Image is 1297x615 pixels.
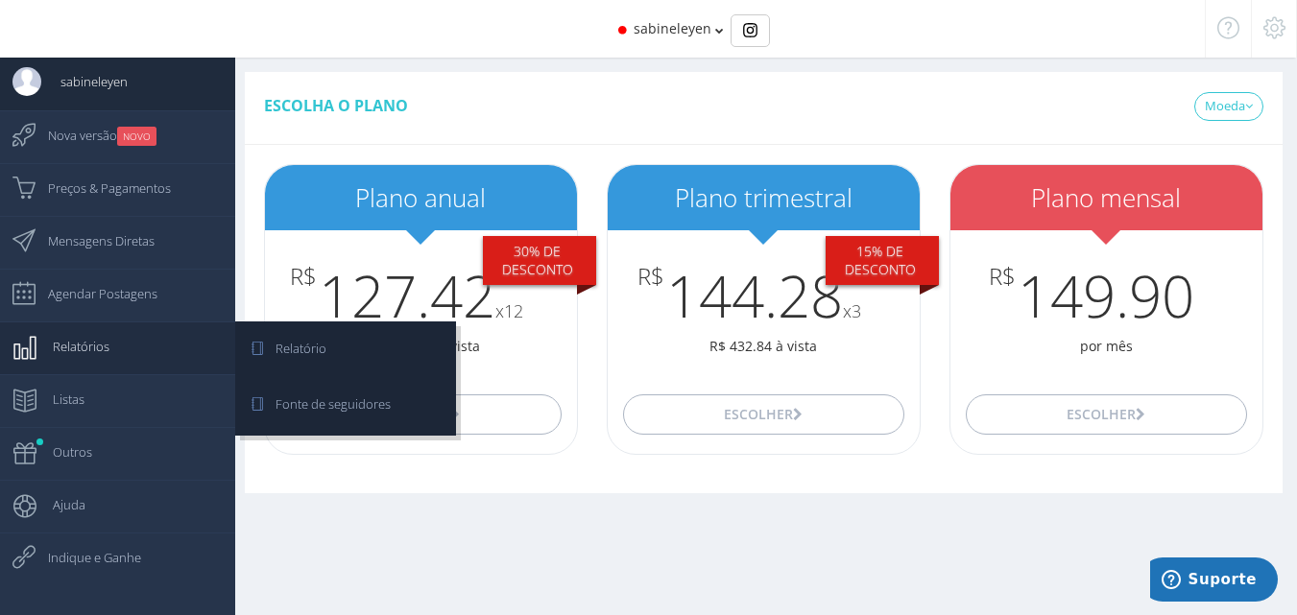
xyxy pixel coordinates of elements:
[483,236,596,286] div: 30% De desconto
[743,23,757,37] img: Instagram_simple_icon.svg
[495,299,523,322] small: x12
[731,14,770,47] div: Basic example
[34,481,85,529] span: Ajuda
[29,111,156,159] span: Nova versão
[1150,557,1278,605] iframe: Abre um widget para que você possa encontrar mais informações
[29,164,171,212] span: Preços & Pagamentos
[29,270,157,318] span: Agendar Postagens
[966,394,1246,435] button: Escolher
[12,67,41,96] img: User Image
[826,236,939,286] div: 15% De desconto
[34,428,92,476] span: Outros
[264,95,408,116] span: Escolha o plano
[29,217,155,265] span: Mensagens Diretas
[290,264,317,289] span: R$
[117,127,156,146] small: NOVO
[29,533,141,581] span: Indique e Ganhe
[843,299,861,322] small: x3
[1194,92,1263,121] a: Moeda
[608,337,920,356] p: R$ 432.84 à vista
[256,324,326,372] span: Relatório
[238,380,453,433] a: Fonte de seguidores
[634,19,711,37] span: sabineleyen
[41,58,128,106] span: sabineleyen
[265,184,577,212] h2: Plano anual
[623,394,903,435] button: Escolher
[608,264,920,327] h3: 144.28
[238,324,453,377] a: Relatório
[265,264,577,327] h3: 127.42
[950,264,1262,327] h3: 149.90
[34,375,84,423] span: Listas
[989,264,1016,289] span: R$
[950,337,1262,356] p: por mês
[256,380,391,428] span: Fonte de seguidores
[637,264,664,289] span: R$
[950,184,1262,212] h2: Plano mensal
[34,322,109,370] span: Relatórios
[608,184,920,212] h2: Plano trimestral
